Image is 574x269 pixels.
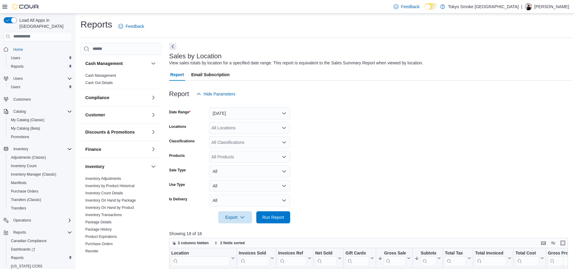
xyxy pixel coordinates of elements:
[85,227,112,232] a: Package History
[11,164,37,168] span: Inventory Count
[475,250,507,256] div: Total Invoiced
[391,1,422,13] a: Feedback
[212,239,247,247] button: 2 fields sorted
[6,237,74,245] button: Canadian Compliance
[170,69,184,81] span: Report
[209,165,290,177] button: All
[169,197,187,202] label: Is Delivery
[85,220,112,225] span: Package Details
[85,183,135,188] span: Inventory by Product Historical
[11,155,46,160] span: Adjustments (Classic)
[6,196,74,204] button: Transfers (Classic)
[169,53,222,60] h3: Sales by Location
[1,74,74,83] button: Users
[8,125,72,132] span: My Catalog (Beta)
[6,62,74,71] button: Reports
[525,3,532,10] div: Glenn Cook
[126,23,144,29] span: Feedback
[85,80,113,85] span: Cash Out Details
[85,164,149,170] button: Inventory
[171,250,235,266] button: Location
[278,250,306,266] div: Invoices Ref
[6,54,74,62] button: Users
[85,129,149,135] button: Discounts & Promotions
[278,250,311,266] button: Invoices Ref
[6,162,74,170] button: Inventory Count
[8,246,72,253] span: Dashboards
[11,64,24,69] span: Reports
[6,170,74,179] button: Inventory Manager (Classic)
[445,250,466,256] div: Total Tax
[11,56,20,60] span: Users
[11,255,24,260] span: Reports
[85,191,123,195] a: Inventory Count Details
[1,107,74,116] button: Catalog
[209,180,290,192] button: All
[278,250,306,256] div: Invoices Ref
[8,54,72,62] span: Users
[421,250,436,256] div: Subtotal
[346,250,369,256] div: Gift Cards
[6,245,74,254] a: Dashboards
[169,90,189,98] h3: Report
[11,118,44,122] span: My Catalog (Classic)
[13,218,31,223] span: Operations
[239,250,274,266] button: Invoices Sold
[239,250,269,266] div: Invoices Sold
[11,46,72,53] span: Home
[85,95,109,101] h3: Compliance
[8,83,23,91] a: Users
[11,264,42,269] span: [US_STATE] CCRS
[8,196,72,203] span: Transfers (Classic)
[85,164,104,170] h3: Inventory
[315,250,337,266] div: Net Sold
[85,256,100,261] span: Transfers
[11,172,56,177] span: Inventory Manager (Classic)
[17,17,72,29] span: Load All Apps in [GEOGRAPHIC_DATA]
[150,94,157,101] button: Compliance
[239,250,269,256] div: Invoices Sold
[549,239,557,247] button: Display options
[11,217,34,224] button: Operations
[11,126,40,131] span: My Catalog (Beta)
[171,250,230,256] div: Location
[8,179,29,186] a: Manifests
[85,81,113,85] a: Cash Out Details
[6,204,74,212] button: Transfers
[8,171,72,178] span: Inventory Manager (Classic)
[169,139,195,144] label: Classifications
[6,133,74,141] button: Promotions
[8,205,28,212] a: Transfers
[282,140,287,145] button: Open list of options
[150,163,157,170] button: Inventory
[85,176,121,181] span: Inventory Adjustments
[169,168,186,173] label: Sale Type
[169,239,211,247] button: 2 columns hidden
[85,95,149,101] button: Compliance
[6,187,74,196] button: Purchase Orders
[13,97,31,102] span: Customers
[13,76,23,81] span: Users
[12,4,39,10] img: Cova
[315,250,342,266] button: Net Sold
[85,198,136,203] a: Inventory On Hand by Package
[6,153,74,162] button: Adjustments (Classic)
[85,60,149,66] button: Cash Management
[13,147,28,151] span: Inventory
[80,175,162,264] div: Inventory
[85,241,113,246] span: Purchase Orders
[150,60,157,67] button: Cash Management
[13,230,26,235] span: Reports
[169,110,191,115] label: Date Range
[8,254,26,261] a: Reports
[11,85,20,89] span: Users
[11,145,31,153] button: Inventory
[8,63,26,70] a: Reports
[85,129,135,135] h3: Discounts & Promotions
[85,73,116,78] span: Cash Management
[11,247,35,252] span: Dashboards
[169,153,185,158] label: Products
[85,177,121,181] a: Inventory Adjustments
[222,211,248,223] span: Export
